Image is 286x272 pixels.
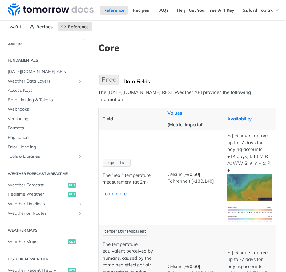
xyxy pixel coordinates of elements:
a: Recipes [129,6,152,15]
div: Data Fields [123,78,276,84]
a: Recipes [26,22,56,31]
button: JUMP TO [5,39,84,48]
span: Pagination [8,135,83,141]
a: Learn more [103,191,127,197]
a: Help Center [173,6,205,15]
span: Realtime Weather [8,191,66,197]
a: Realtime Weatherget [5,190,84,199]
a: Access Keys [5,86,84,95]
a: Versioning [5,114,84,124]
span: Rate Limiting & Tokens [8,97,83,103]
span: Webhooks [8,106,83,112]
span: v4.0.1 [6,22,25,31]
span: Error Handling [8,144,83,150]
a: Values [167,110,182,116]
span: Reference [68,24,89,30]
a: Formats [5,124,84,133]
span: get [68,192,76,197]
h1: Core [98,42,276,53]
span: Tools & Libraries [8,153,76,160]
p: Celsius [-90,60] Fahrenheit [-130,140] [167,171,219,185]
code: temperatureApparent [103,228,148,236]
span: Recipes [36,24,53,30]
a: Reference [100,6,128,15]
a: Get Your Free API Key [185,6,238,15]
a: Weather on RoutesShow subpages for Weather on Routes [5,209,84,218]
a: Reference [58,22,92,31]
span: Expand image [227,215,272,221]
p: The "real" temperature measurement (at 2m) [103,172,159,186]
span: Expand image [227,184,272,190]
a: Webhooks [5,105,84,114]
span: Formats [8,125,83,131]
span: Weather Timelines [8,201,76,207]
button: Show subpages for Tools & Libraries [78,154,83,159]
span: Access Keys [8,87,83,94]
a: Availability [227,116,252,122]
a: Error Handling [5,143,84,152]
h2: Weather Forecast & realtime [5,171,84,177]
code: temperature [103,159,131,167]
button: Show subpages for Weather Data Layers [78,79,83,84]
span: Weather Data Layers [8,78,76,84]
span: Weather on Routes [8,210,76,217]
h2: Weather Maps [5,228,84,233]
span: Expand image [227,207,272,213]
span: Versioning [8,116,83,122]
a: Weather TimelinesShow subpages for Weather Timelines [5,199,84,209]
h2: Fundamentals [5,58,84,63]
a: Pagination [5,133,84,142]
span: Szilard Toplak [243,7,273,13]
span: Weather Maps [8,239,66,245]
span: [DATE][DOMAIN_NAME] APIs [8,69,83,75]
button: Show subpages for Weather Timelines [78,201,83,206]
a: FAQs [154,6,172,15]
img: Tomorrow.io Weather API Docs [8,3,94,16]
a: Tools & LibrariesShow subpages for Tools & Libraries [5,152,84,161]
span: Weather Forecast [8,182,66,188]
h2: Historical Weather [5,256,84,262]
p: The [DATE][DOMAIN_NAME] REST Weather API provides the following information [98,89,276,103]
span: get [68,183,76,188]
button: Szilard Toplak [239,6,283,15]
span: get [68,239,76,244]
p: Field [103,116,159,123]
p: F: [-6 hours for free, up to -7 days for paying accounts, +14 days] I: T I M R A: WW S: ∧ ∨ ~ ⧖ P: + [227,132,272,201]
a: Weather Data LayersShow subpages for Weather Data Layers [5,77,84,86]
a: Weather Forecastget [5,181,84,190]
a: Weather Mapsget [5,237,84,246]
button: Show subpages for Weather on Routes [78,211,83,216]
a: Rate Limiting & Tokens [5,95,84,105]
p: (Metric, Imperial) [167,121,219,128]
a: [DATE][DOMAIN_NAME] APIs [5,67,84,76]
